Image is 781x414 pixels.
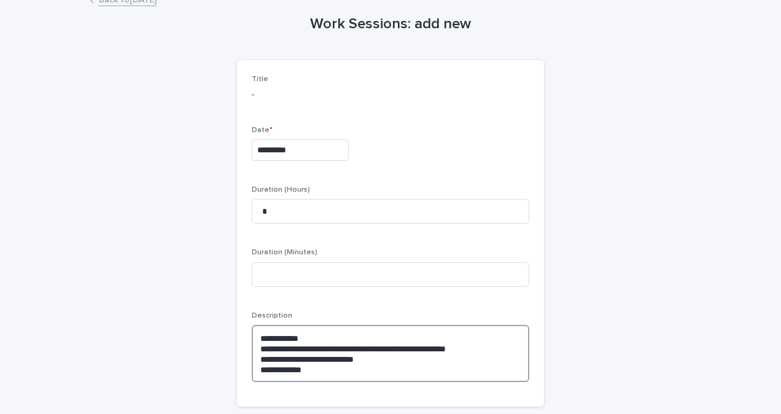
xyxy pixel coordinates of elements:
[237,15,544,33] h1: Work Sessions: add new
[252,127,273,134] span: Date
[252,88,529,101] p: -
[252,76,268,83] span: Title
[252,249,317,256] span: Duration (Minutes)
[252,312,292,319] span: Description
[252,186,310,193] span: Duration (Hours)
